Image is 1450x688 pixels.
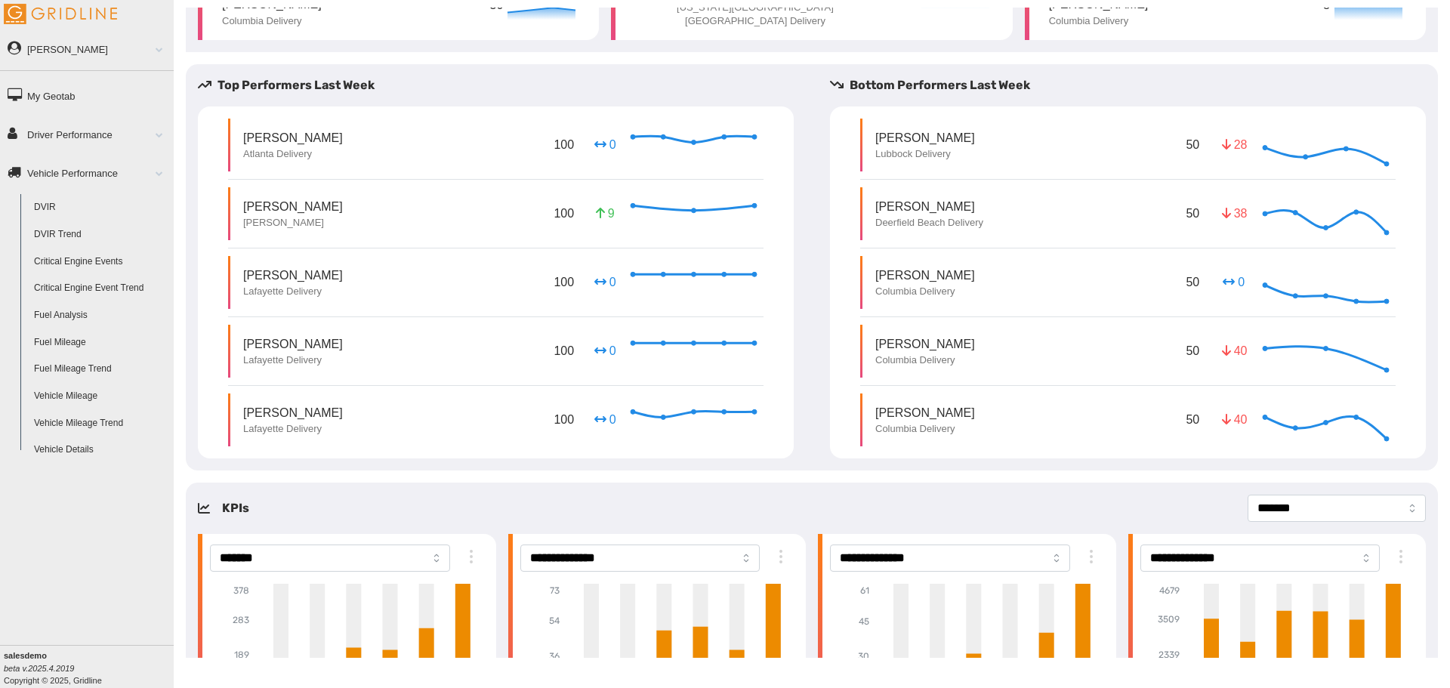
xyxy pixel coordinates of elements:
p: Lubbock Delivery [875,147,975,161]
p: [PERSON_NAME] [243,198,343,215]
p: 40 [1222,411,1246,428]
p: 50 [1183,133,1202,156]
p: Atlanta Delivery [243,147,343,161]
p: 0 [593,411,617,428]
tspan: 73 [550,585,560,596]
a: Vehicle Mileage Trend [27,410,174,437]
a: DVIR [27,194,174,221]
p: Columbia Delivery [1049,14,1149,28]
p: 0 [593,273,617,291]
p: Deerfield Beach Delivery [875,216,983,230]
div: Copyright © 2025, Gridline [4,649,174,686]
i: beta v.2025.4.2019 [4,664,74,673]
tspan: 283 [233,615,249,625]
p: 40 [1222,342,1246,359]
tspan: 3509 [1158,614,1180,625]
p: 100 [551,270,577,294]
p: 0 [593,342,617,359]
p: [PERSON_NAME] [243,267,343,284]
tspan: 189 [234,649,249,660]
p: Columbia Delivery [875,353,975,367]
p: 100 [551,202,577,225]
p: 50 [1183,270,1202,294]
p: 0 [593,136,617,153]
p: Lafayette Delivery [243,285,343,298]
p: Lafayette Delivery [243,353,343,367]
p: Lafayette Delivery [243,422,343,436]
a: Fuel Mileage Trend [27,356,174,383]
p: 38 [1222,205,1246,222]
tspan: 4679 [1159,585,1180,596]
h5: Bottom Performers Last Week [830,76,1438,94]
a: DVIR Trend [27,221,174,248]
tspan: 54 [549,615,560,626]
p: 50 [1183,339,1202,363]
p: [PERSON_NAME] [243,404,343,421]
a: Vehicle Details [27,437,174,464]
tspan: 36 [549,651,560,662]
p: 50 [1183,408,1202,431]
tspan: 378 [233,585,249,596]
p: [PERSON_NAME] [875,404,975,421]
a: Fuel Analysis [27,302,174,329]
tspan: 45 [859,616,869,627]
tspan: 30 [858,651,869,662]
a: Critical Engine Events [27,248,174,276]
p: 28 [1222,136,1246,153]
img: Gridline [4,4,117,24]
p: [PERSON_NAME] [875,198,983,215]
p: [US_STATE][GEOGRAPHIC_DATA] [GEOGRAPHIC_DATA] Delivery [635,1,875,28]
p: [PERSON_NAME] [875,129,975,147]
p: Columbia Delivery [875,422,975,436]
h5: Top Performers Last Week [198,76,806,94]
a: Critical Engine Event Trend [27,275,174,302]
p: 100 [551,408,577,431]
p: [PERSON_NAME] [875,335,975,353]
a: Fuel Mileage [27,329,174,356]
b: salesdemo [4,651,47,660]
p: [PERSON_NAME] [243,335,343,353]
tspan: 61 [860,585,869,596]
h5: KPIs [222,499,249,517]
p: 100 [551,339,577,363]
p: 9 [593,205,617,222]
tspan: 2339 [1158,649,1180,660]
p: [PERSON_NAME] [243,216,343,230]
p: 0 [1222,273,1246,291]
a: Vehicle Mileage [27,383,174,410]
p: Columbia Delivery [875,285,975,298]
p: [PERSON_NAME] [243,129,343,147]
p: [PERSON_NAME] [875,267,975,284]
p: 50 [1183,202,1202,225]
p: 100 [551,133,577,156]
p: Columbia Delivery [222,14,322,28]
